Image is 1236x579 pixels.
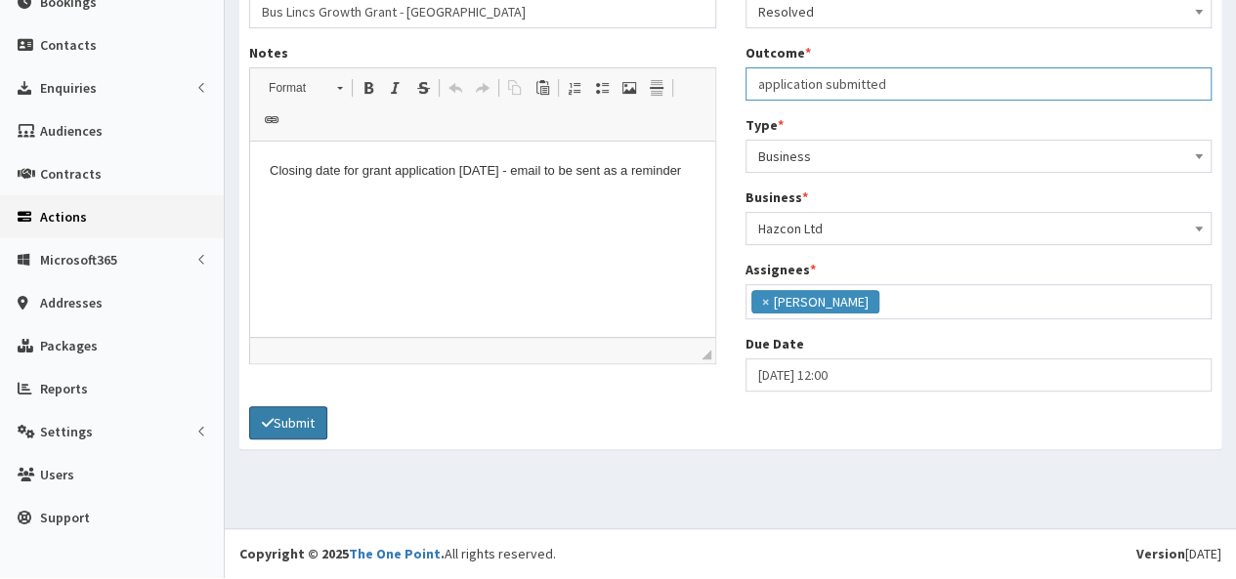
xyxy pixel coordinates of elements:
[40,466,74,483] span: Users
[239,545,445,562] strong: Copyright © 2025 .
[409,75,437,101] a: Strike Through
[355,75,382,101] a: Bold (Ctrl+B)
[746,43,811,62] label: Outcome
[40,79,97,97] span: Enquiries
[702,350,711,359] span: Drag to resize
[442,75,469,101] a: Undo (Ctrl+Z)
[249,406,327,439] button: Submit
[529,75,556,101] a: Paste (Ctrl+V)
[762,292,769,311] span: ×
[758,215,1200,242] span: Hazcon Ltd
[616,75,643,101] a: Image
[746,260,816,279] label: Assignees
[588,75,616,101] a: Insert/Remove Bulleted List
[751,290,879,313] li: Catherine Espin
[561,75,588,101] a: Insert/Remove Numbered List
[758,143,1200,170] span: Business
[746,212,1213,245] span: Hazcon Ltd
[40,165,102,183] span: Contracts
[40,380,88,397] span: Reports
[746,334,804,353] label: Due Date
[258,107,285,133] a: Link (Ctrl+L)
[40,122,103,140] span: Audiences
[40,337,98,354] span: Packages
[225,528,1236,578] footer: All rights reserved.
[469,75,496,101] a: Redo (Ctrl+Y)
[746,187,808,207] label: Business
[40,294,103,311] span: Addresses
[40,208,87,226] span: Actions
[643,75,670,101] a: Insert Horizontal Line
[40,251,117,269] span: Microsoft365
[258,74,353,102] a: Format
[349,545,441,562] a: The One Point
[40,36,97,54] span: Contacts
[249,43,288,62] label: Notes
[1136,545,1185,562] b: Version
[40,423,93,440] span: Settings
[259,75,327,101] span: Format
[250,142,715,337] iframe: Rich Text Editor, notes
[746,140,1213,173] span: Business
[382,75,409,101] a: Italic (Ctrl+I)
[501,75,529,101] a: Copy (Ctrl+C)
[40,509,90,526] span: Support
[746,115,784,135] label: Type
[1136,544,1221,563] div: [DATE]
